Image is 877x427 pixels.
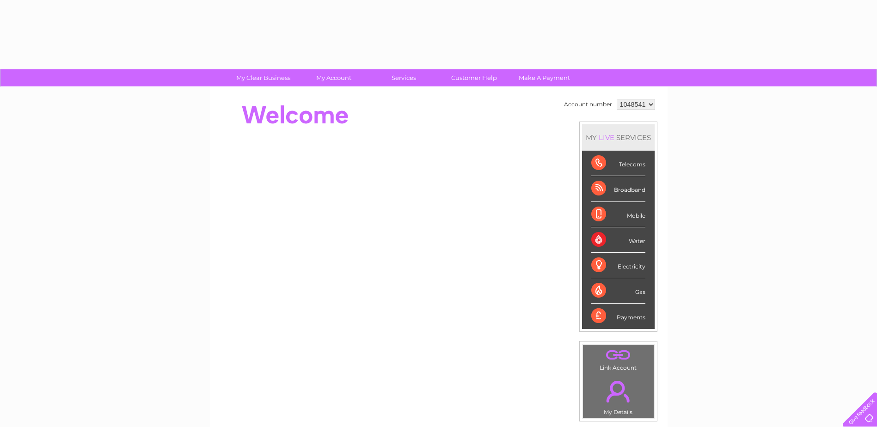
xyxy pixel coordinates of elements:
[436,69,512,86] a: Customer Help
[366,69,442,86] a: Services
[591,202,645,227] div: Mobile
[591,304,645,329] div: Payments
[506,69,583,86] a: Make A Payment
[591,151,645,176] div: Telecoms
[591,227,645,253] div: Water
[591,253,645,278] div: Electricity
[583,373,654,418] td: My Details
[591,176,645,201] div: Broadband
[582,124,655,151] div: MY SERVICES
[585,347,651,363] a: .
[225,69,301,86] a: My Clear Business
[562,97,614,112] td: Account number
[597,133,616,142] div: LIVE
[591,278,645,304] div: Gas
[585,375,651,408] a: .
[583,344,654,373] td: Link Account
[295,69,372,86] a: My Account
